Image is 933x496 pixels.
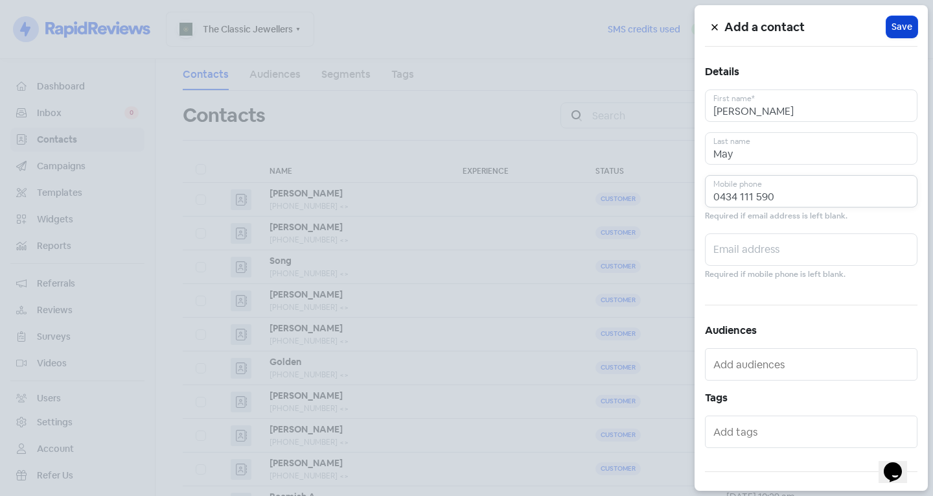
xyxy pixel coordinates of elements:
[705,132,917,165] input: Last name
[892,20,912,34] span: Save
[705,89,917,122] input: First name
[705,388,917,408] h5: Tags
[705,175,917,207] input: Mobile phone
[713,421,912,442] input: Add tags
[705,62,917,82] h5: Details
[705,321,917,340] h5: Audiences
[886,16,917,38] button: Save
[879,444,920,483] iframe: chat widget
[705,268,846,281] small: Required if mobile phone is left blank.
[705,210,847,222] small: Required if email address is left blank.
[705,233,917,266] input: Email address
[713,354,912,375] input: Add audiences
[724,18,886,37] h5: Add a contact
